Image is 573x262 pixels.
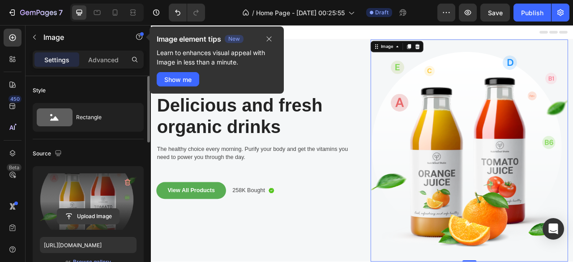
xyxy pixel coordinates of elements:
[57,208,120,224] button: Upload Image
[9,95,21,103] div: 450
[480,4,510,21] button: Save
[256,8,345,17] span: Home Page - [DATE] 00:25:55
[151,25,573,262] iframe: Design area
[4,4,67,21] button: 7
[44,55,69,64] p: Settings
[513,4,551,21] button: Publish
[33,148,64,160] div: Source
[7,164,21,171] div: Beta
[252,8,254,17] span: /
[543,218,564,240] div: Open Intercom Messenger
[88,55,119,64] p: Advanced
[59,7,63,18] p: 7
[169,4,205,21] div: Undo/Redo
[40,237,137,253] input: https://example.com/image.jpg
[521,8,543,17] div: Publish
[76,107,131,128] div: Rectangle
[488,9,503,17] span: Save
[33,86,46,94] div: Style
[291,23,310,31] div: Image
[43,32,120,43] p: Image
[375,9,389,17] span: Draft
